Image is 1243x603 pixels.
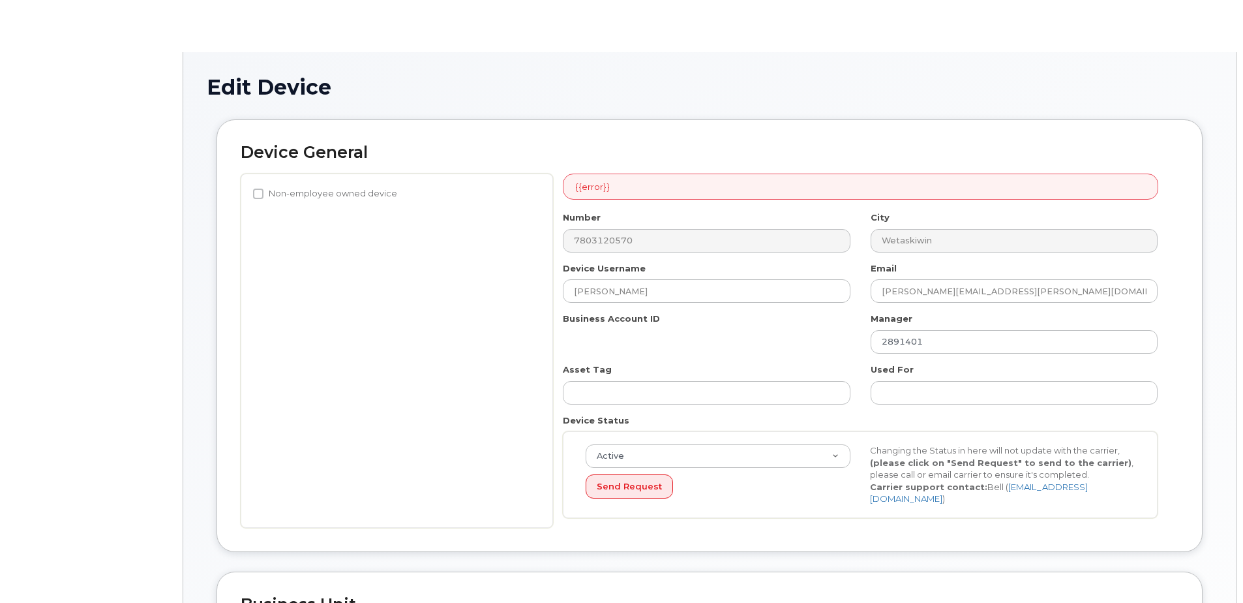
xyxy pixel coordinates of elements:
input: Select manager [871,330,1158,354]
label: Number [563,211,601,224]
div: {{error}} [563,174,1158,200]
label: City [871,211,890,224]
label: Business Account ID [563,313,660,325]
label: Non-employee owned device [253,186,397,202]
label: Device Status [563,414,629,427]
h1: Edit Device [207,76,1212,99]
a: [EMAIL_ADDRESS][DOMAIN_NAME] [870,482,1088,504]
input: Non-employee owned device [253,189,263,199]
label: Manager [871,313,912,325]
label: Device Username [563,262,646,275]
label: Asset Tag [563,363,612,376]
h2: Device General [241,144,1178,162]
strong: Carrier support contact: [870,482,987,492]
label: Used For [871,363,914,376]
strong: (please click on "Send Request" to send to the carrier) [870,457,1131,468]
label: Email [871,262,897,275]
div: Changing the Status in here will not update with the carrier, , please call or email carrier to e... [860,444,1145,505]
button: Send Request [586,474,673,499]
